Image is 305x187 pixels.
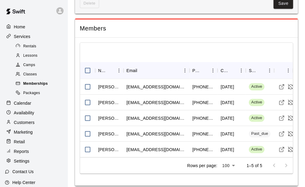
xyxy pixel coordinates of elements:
button: Cancel Membership [286,114,295,123]
span: Active [249,147,265,152]
div: Chasity Perry [98,131,121,137]
span: Active [249,115,265,121]
span: Rentals [23,43,36,49]
div: lalincoln@me.com [127,100,187,106]
span: Classes [23,71,37,78]
a: Lessons [14,51,68,60]
div: +16183032319 [193,84,215,90]
div: January 14 2026 [221,115,234,121]
button: Sort [200,66,209,75]
div: Cancels Date [221,62,228,79]
a: Memberships [14,79,68,89]
div: January 14 2026 [221,100,234,106]
div: Cancels Date [218,62,246,79]
button: Sort [106,66,115,75]
a: Reports [5,147,63,156]
div: Name [98,62,106,79]
div: 100 [220,161,237,170]
a: Visit customer profile [277,129,286,138]
button: Menu [237,66,246,75]
p: Rows per page: [187,163,217,169]
div: January 14 2026 [221,131,234,137]
div: Status [249,62,257,79]
button: Sort [137,66,146,75]
div: chasityyy_17@yahoo.com [127,147,187,153]
p: Marketing [14,129,33,135]
span: Lessons [23,53,38,59]
div: Classes [14,70,65,79]
p: Home [14,24,25,30]
a: Rentals [14,42,68,51]
div: Actions [274,62,293,79]
a: Calendar [5,99,63,108]
button: Menu [284,66,293,75]
div: Memberships [14,80,65,88]
button: Menu [209,66,218,75]
a: Marketing [5,128,63,137]
span: Active [249,100,265,105]
p: Customers [14,119,35,125]
a: Availability [5,108,63,117]
a: Settings [5,157,63,166]
div: Camps [14,61,65,69]
p: Availability [14,110,34,116]
a: Visit customer profile [277,145,286,154]
div: Packages [14,89,65,97]
button: Cancel Membership [286,98,295,107]
p: Settings [14,158,30,164]
button: Menu [115,66,124,75]
div: Brandi Dunk [98,115,121,121]
a: Services [5,32,63,41]
div: Lauren Ashley Lincoln [98,100,121,106]
div: brandidunk07@gmail.com [127,115,187,121]
p: Contact Us [12,169,34,175]
div: Phone [190,62,218,79]
p: Retail [14,139,25,145]
span: Packages [23,90,40,96]
div: Email [127,62,137,79]
span: Memberships [23,81,48,87]
button: Cancel Membership [286,129,295,138]
p: 1–5 of 5 [247,163,263,169]
a: Classes [14,70,68,79]
span: Members [80,24,293,33]
button: Menu [181,66,190,75]
div: +15023950211 [193,131,215,137]
div: Lessons [14,52,65,60]
a: Visit customer profile [277,82,286,91]
div: Rentals [14,42,65,51]
div: +15024195543 [193,100,215,106]
div: Calen Schaefer [98,84,121,90]
div: Chasity Perry [98,147,121,153]
button: Sort [228,66,237,75]
a: Camps [14,61,68,70]
div: +15028353673 [193,115,215,121]
a: Packages [14,89,68,98]
a: Home [5,22,63,31]
button: Cancel Membership [286,82,295,91]
div: Name [95,62,124,79]
div: February 14 2026 [221,147,234,153]
div: calenschaefer@gmail.com [127,84,187,90]
p: Help Center [12,179,35,185]
a: Customers [5,118,63,127]
div: Email [124,62,190,79]
a: Retail [5,137,63,146]
a: Visit customer profile [277,114,286,123]
div: Status [246,62,274,79]
span: Past_due [249,131,271,137]
div: chasityyy_17@yahoo.com [127,131,187,137]
button: Menu [265,66,274,75]
p: Services [14,33,30,40]
button: Cancel Membership [286,145,295,154]
p: Reports [14,148,29,154]
button: Sort [257,66,265,75]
